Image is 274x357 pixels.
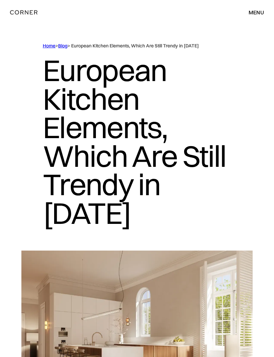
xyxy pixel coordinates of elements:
[10,8,64,17] a: home
[43,43,231,49] div: > > European Kitchen Elements, Which Are Still Trendy in [DATE]
[43,43,55,49] a: Home
[242,7,264,18] div: menu
[43,49,231,235] h1: European Kitchen Elements, Which Are Still Trendy in [DATE]
[249,10,264,15] div: menu
[58,43,67,49] a: Blog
